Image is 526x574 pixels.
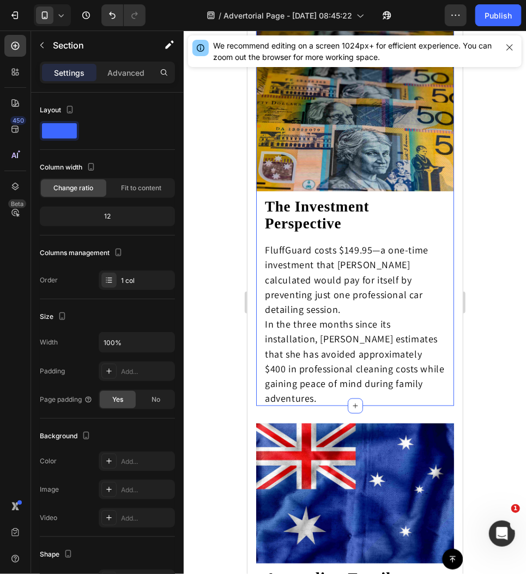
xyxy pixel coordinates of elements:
button: Publish [475,4,521,26]
div: Size [40,310,69,324]
span: / [219,10,221,21]
div: 450 [10,116,26,125]
div: 1 col [121,276,172,286]
div: Add... [121,367,172,377]
div: Video [40,513,57,523]
div: Layout [40,103,76,118]
span: Yes [112,395,123,404]
p: Section [53,39,142,52]
div: Add... [121,457,172,467]
div: Columns management [40,246,125,261]
div: Beta [8,200,26,208]
span: 1 [511,504,520,513]
span: Advertorial Page - [DATE] 08:45:22 [223,10,352,21]
div: Column width [40,160,98,175]
input: Auto [99,333,174,352]
strong: The Investment Perspective [17,168,122,201]
div: Publish [485,10,512,21]
div: Add... [121,485,172,495]
div: Order [40,275,58,285]
iframe: Intercom live chat [489,521,515,547]
div: Image [40,485,59,494]
div: We recommend editing on a screen 1024px+ for efficient experience. You can zoom out the browser f... [213,40,498,63]
div: Background [40,429,93,444]
span: No [152,395,160,404]
div: Width [40,337,58,347]
div: Page padding [40,395,93,404]
span: In the three months since its installation, [PERSON_NAME] estimates that she has avoided approxim... [17,287,197,374]
img: gempages_578668562021876617-9ad296dc-8b22-40aa-915b-e807636b8dbb.jpg [9,393,207,533]
div: Padding [40,366,65,376]
p: Advanced [107,67,144,78]
div: Shape [40,547,75,562]
iframe: Design area [247,31,463,574]
p: Settings [54,67,84,78]
div: Undo/Redo [101,4,146,26]
span: FluffGuard costs $149.95—a one-time investment that [PERSON_NAME] calculated would pay for itself... [17,213,181,285]
div: 12 [42,209,173,224]
span: Change ratio [54,183,94,193]
div: Add... [121,513,172,523]
span: Fit to content [121,183,161,193]
div: Color [40,456,57,466]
